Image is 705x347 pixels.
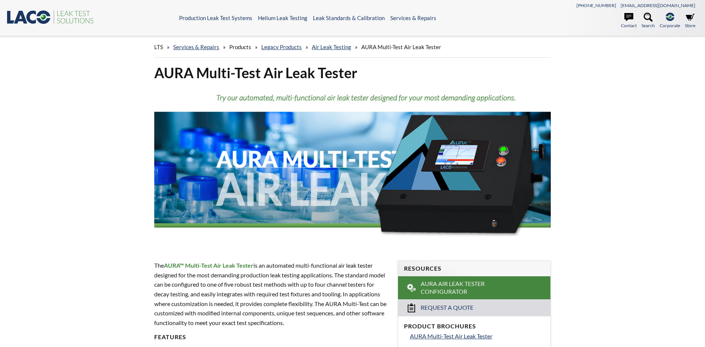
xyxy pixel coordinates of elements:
strong: AURA™ Multi-Test Air Leak Tester [164,262,253,269]
span: AURA Multi-Test Air Leak Tester [410,332,492,340]
span: Request a Quote [421,304,473,312]
span: Corporate [660,22,680,29]
p: The is an automated multi-functional air leak tester designed for the most demanding production l... [154,261,388,327]
a: Legacy Products [261,44,302,50]
a: Request a Quote [398,299,550,316]
div: » » » » » [154,36,550,58]
span: Products [229,44,251,50]
a: Search [641,13,655,29]
span: AURA Multi-Test Air Leak Tester [361,44,441,50]
a: Helium Leak Testing [258,15,307,21]
h1: AURA Multi-Test Air Leak Tester [154,64,550,82]
a: Contact [621,13,637,29]
span: LTS [154,44,163,50]
a: Services & Repairs [173,44,219,50]
h4: Features [154,333,388,341]
a: Air Leak Testing [312,44,351,50]
span: AURA Air Leak Tester Configurator [421,280,528,296]
a: Services & Repairs [390,15,436,21]
a: Store [685,13,695,29]
a: AURA Multi-Test Air Leak Tester [410,331,544,341]
a: Leak Standards & Calibration [313,15,385,21]
a: [EMAIL_ADDRESS][DOMAIN_NAME] [621,3,695,8]
a: Production Leak Test Systems [179,15,252,21]
img: Header showing AURA Multi-Test product [154,88,550,247]
a: AURA Air Leak Tester Configurator [398,276,550,299]
a: [PHONE_NUMBER] [576,3,616,8]
h4: Resources [404,265,544,273]
h4: Product Brochures [404,322,544,330]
